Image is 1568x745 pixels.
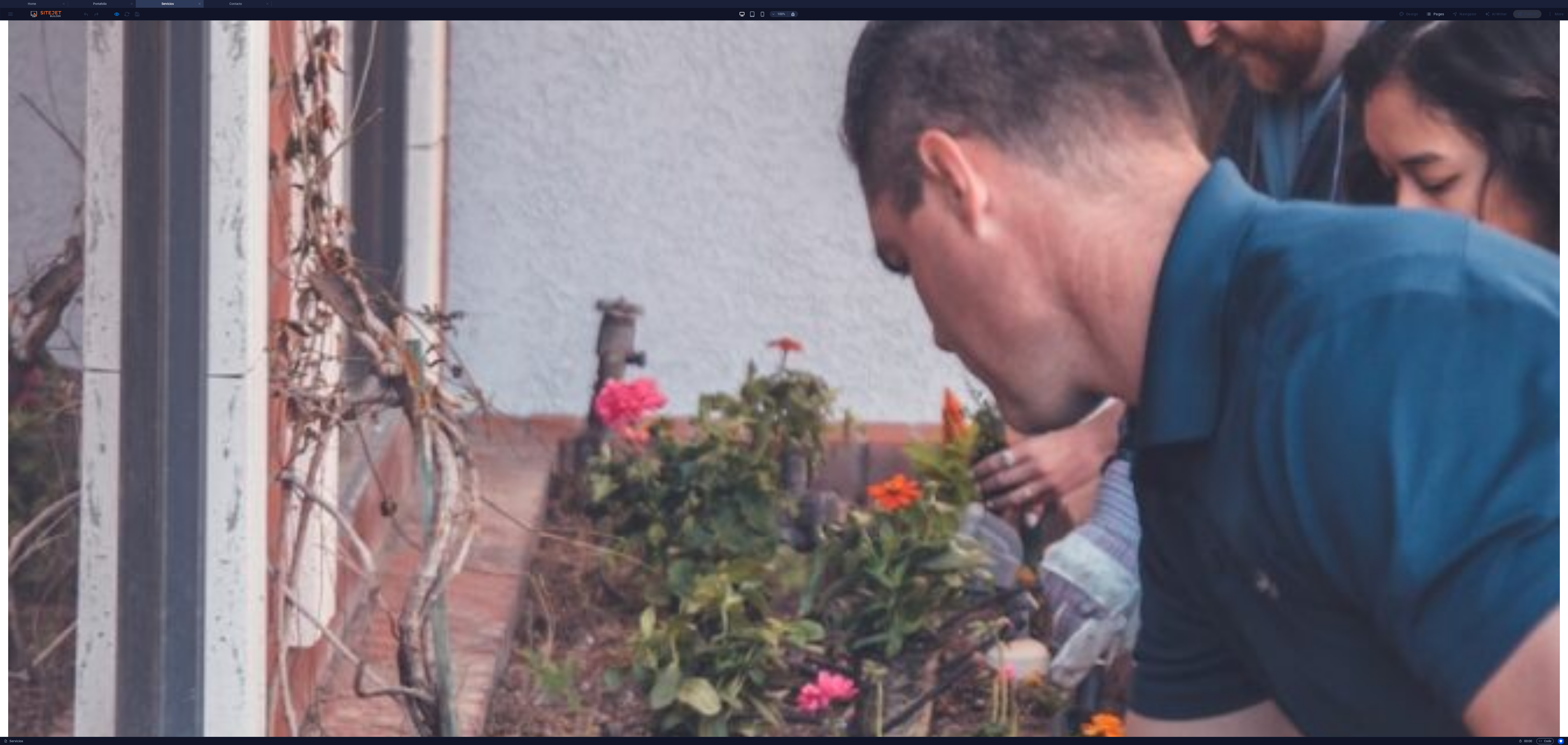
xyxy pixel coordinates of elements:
[777,11,786,17] h6: 100%
[204,1,272,7] h4: Contacto
[136,1,204,7] h4: Servicios
[4,738,23,744] a: Click to cancel selection. Double-click to open Pages
[1519,738,1532,744] h6: Session time
[1426,11,1444,17] span: Pages
[29,11,68,17] img: Editor Logo
[791,12,795,16] i: On resize automatically adjust zoom level to fit chosen device.
[1424,10,1446,18] button: Pages
[1536,738,1554,744] button: Code
[114,11,120,17] button: Click here to leave preview mode and continue editing
[68,1,136,7] h4: Portafolio
[1558,738,1564,744] button: Usercentrics
[1397,10,1420,18] div: Design (Ctrl+Alt+Y)
[1539,738,1551,744] span: Code
[1524,738,1532,744] span: 00 00
[770,11,788,17] button: 100%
